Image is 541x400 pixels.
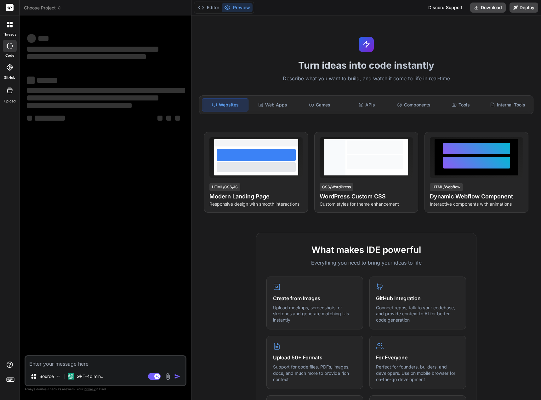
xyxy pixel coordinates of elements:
[376,354,459,361] h4: For Everyone
[209,192,303,201] h4: Modern Landing Page
[175,116,180,121] span: ‌
[266,243,466,256] h2: What makes IDE powerful
[24,5,61,11] span: Choose Project
[320,201,413,207] p: Custom styles for theme enhancement
[391,98,436,111] div: Components
[196,3,222,12] button: Editor
[250,98,295,111] div: Web Apps
[35,116,65,121] span: ‌
[470,3,506,13] button: Download
[209,183,240,191] div: HTML/CSS/JS
[27,47,158,52] span: ‌
[510,3,538,13] button: Deploy
[27,54,146,59] span: ‌
[424,3,466,13] div: Discord Support
[27,103,132,108] span: ‌
[5,53,14,58] label: code
[4,75,15,80] label: GitHub
[202,98,248,111] div: Websites
[4,99,16,104] label: Upload
[38,36,48,41] span: ‌
[209,201,303,207] p: Responsive design with smooth interactions
[174,373,180,380] img: icon
[27,95,158,100] span: ‌
[273,305,356,323] p: Upload mockups, screenshots, or sketches and generate matching UIs instantly
[430,183,463,191] div: HTML/Webflow
[166,116,171,121] span: ‌
[195,60,537,71] h1: Turn ideas into code instantly
[164,373,172,380] img: attachment
[27,77,35,84] span: ‌
[273,354,356,361] h4: Upload 50+ Formats
[430,201,523,207] p: Interactive components with animations
[84,387,96,391] span: privacy
[56,374,61,379] img: Pick Models
[485,98,531,111] div: Internal Tools
[27,88,185,93] span: ‌
[39,373,54,380] p: Source
[25,386,186,392] p: Always double-check its answers. Your in Bind
[438,98,483,111] div: Tools
[222,3,253,12] button: Preview
[157,116,162,121] span: ‌
[344,98,390,111] div: APIs
[320,183,353,191] div: CSS/WordPress
[376,305,459,323] p: Connect repos, talk to your codebase, and provide context to AI for better code generation
[27,116,32,121] span: ‌
[430,192,523,201] h4: Dynamic Webflow Component
[266,259,466,266] p: Everything you need to bring your ideas to life
[297,98,342,111] div: Games
[273,364,356,382] p: Support for code files, PDFs, images, docs, and much more to provide rich context
[273,294,356,302] h4: Create from Images
[376,364,459,382] p: Perfect for founders, builders, and developers. Use on mobile browser for on-the-go development
[77,373,103,380] p: GPT-4o min..
[68,373,74,380] img: GPT-4o mini
[320,192,413,201] h4: WordPress Custom CSS
[3,32,16,37] label: threads
[376,294,459,302] h4: GitHub Integration
[37,78,57,83] span: ‌
[27,34,36,43] span: ‌
[195,75,537,83] p: Describe what you want to build, and watch it come to life in real-time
